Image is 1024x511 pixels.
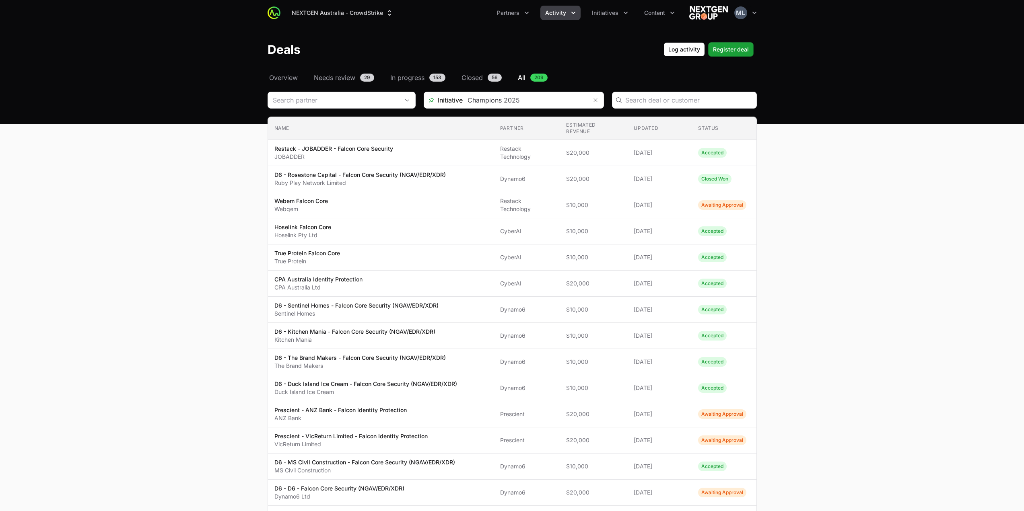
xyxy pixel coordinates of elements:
span: $10,000 [566,306,621,314]
span: Restack Technology [500,197,554,213]
p: D6 - Rosestone Capital - Falcon Core Security (NGAV/EDR/XDR) [274,171,446,179]
button: Register deal [708,42,754,57]
span: $10,000 [566,201,621,209]
span: $10,000 [566,332,621,340]
span: Dynamo6 [500,358,554,366]
span: Activity [545,9,566,17]
span: [DATE] [634,436,685,444]
div: Supplier switch menu [287,6,398,20]
th: Estimated revenue [560,117,627,140]
p: Kitchen Mania [274,336,435,344]
span: Overview [269,73,298,82]
span: [DATE] [634,332,685,340]
input: Search initiatives [463,92,587,108]
p: Sentinel Homes [274,310,439,318]
span: CyberAI [500,253,554,261]
img: NEXTGEN Australia [689,5,728,21]
a: Closed56 [460,73,503,82]
p: Webem Falcon Core [274,197,328,205]
span: In progress [390,73,424,82]
span: Dynamo6 [500,488,554,497]
p: Hoselink Falcon Core [274,223,331,231]
div: Content menu [639,6,680,20]
div: Partners menu [492,6,534,20]
p: Restack - JOBADDER - Falcon Core Security [274,145,393,153]
p: D6 - The Brand Makers - Falcon Core Security (NGAV/EDR/XDR) [274,354,446,362]
span: [DATE] [634,253,685,261]
span: $20,000 [566,149,621,157]
p: Hoselink Pty Ltd [274,231,331,239]
span: [DATE] [634,227,685,235]
p: D6 - MS Civil Construction - Falcon Core Security (NGAV/EDR/XDR) [274,458,455,466]
nav: Deals navigation [268,73,757,82]
span: Dynamo6 [500,306,554,314]
a: All209 [516,73,549,82]
button: Activity [540,6,581,20]
div: Open [399,92,415,108]
div: Activity menu [540,6,581,20]
th: Name [268,117,494,140]
p: Duck Island Ice Cream [274,388,457,396]
span: Dynamo6 [500,332,554,340]
span: $10,000 [566,253,621,261]
p: CPA Australia Ltd [274,283,363,291]
span: $20,000 [566,175,621,183]
span: [DATE] [634,410,685,418]
span: $10,000 [566,384,621,392]
p: True Protein Falcon Core [274,249,340,257]
span: 209 [530,74,548,82]
span: [DATE] [634,279,685,287]
button: Initiatives [587,6,633,20]
span: $20,000 [566,279,621,287]
button: NEXTGEN Australia - CrowdStrike [287,6,398,20]
div: Initiatives menu [587,6,633,20]
span: Partners [497,9,519,17]
span: $10,000 [566,358,621,366]
span: [DATE] [634,384,685,392]
span: Register deal [713,45,749,54]
span: Initiatives [592,9,618,17]
span: Dynamo6 [500,175,554,183]
span: Closed [462,73,483,82]
img: ActivitySource [268,6,280,19]
th: Partner [494,117,560,140]
button: Content [639,6,680,20]
span: Prescient [500,410,554,418]
span: Prescient [500,436,554,444]
p: MS Civil Construction [274,466,455,474]
a: Overview [268,73,299,82]
span: All [518,73,525,82]
p: Webqem [274,205,328,213]
span: Dynamo6 [500,384,554,392]
span: CyberAI [500,279,554,287]
p: CPA Australia Identity Protection [274,275,363,283]
p: Prescient - ANZ Bank - Falcon Identity Protection [274,406,407,414]
span: CyberAI [500,227,554,235]
button: Remove [587,92,604,108]
span: Restack Technology [500,145,554,161]
span: Dynamo6 [500,462,554,470]
span: [DATE] [634,149,685,157]
div: Primary actions [663,42,754,57]
button: Log activity [663,42,705,57]
p: Ruby Play Network Limited [274,179,446,187]
span: 56 [488,74,502,82]
img: Mustafa Larki [734,6,747,19]
span: [DATE] [634,175,685,183]
p: D6 - Sentinel Homes - Falcon Core Security (NGAV/EDR/XDR) [274,302,439,310]
span: [DATE] [634,201,685,209]
span: 29 [360,74,374,82]
th: Updated [627,117,692,140]
span: $10,000 [566,227,621,235]
p: Dynamo6 Ltd [274,493,404,501]
th: Status [692,117,756,140]
span: $20,000 [566,488,621,497]
span: 153 [429,74,445,82]
input: Search partner [268,92,399,108]
p: ANZ Bank [274,414,407,422]
span: [DATE] [634,358,685,366]
span: $20,000 [566,410,621,418]
p: D6 - Duck Island Ice Cream - Falcon Core Security (NGAV/EDR/XDR) [274,380,457,388]
input: Search deal or customer [625,95,752,105]
div: Main navigation [280,6,680,20]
